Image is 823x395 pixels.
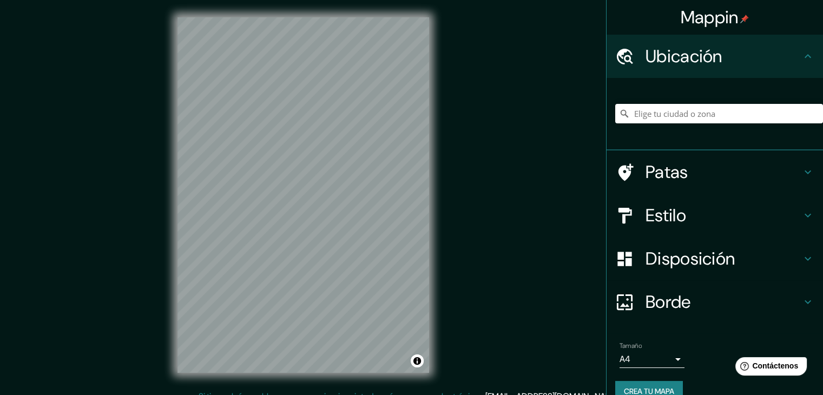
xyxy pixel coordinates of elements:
font: Borde [646,291,691,313]
font: Tamaño [620,341,642,350]
font: Estilo [646,204,686,227]
div: Estilo [607,194,823,237]
img: pin-icon.png [740,15,749,23]
input: Elige tu ciudad o zona [615,104,823,123]
font: Ubicación [646,45,722,68]
div: A4 [620,351,684,368]
div: Disposición [607,237,823,280]
iframe: Lanzador de widgets de ayuda [727,353,811,383]
button: Activar o desactivar atribución [411,354,424,367]
div: Borde [607,280,823,324]
div: Patas [607,150,823,194]
font: Disposición [646,247,735,270]
font: Mappin [681,6,739,29]
font: Patas [646,161,688,183]
canvas: Mapa [177,17,429,373]
div: Ubicación [607,35,823,78]
font: A4 [620,353,630,365]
